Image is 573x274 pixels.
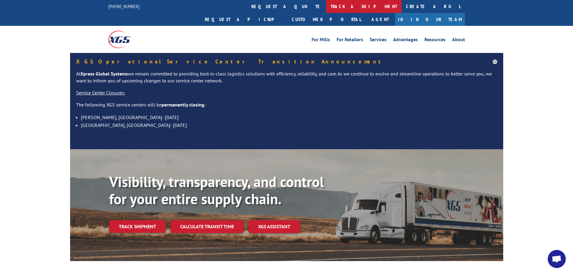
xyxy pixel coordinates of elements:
a: Calculate transit time [171,220,244,233]
a: Advantages [393,37,418,44]
a: For Retailers [337,37,363,44]
a: Open chat [548,250,566,268]
u: Service Center Closures: [76,90,125,96]
a: Resources [424,37,445,44]
a: Request a pickup [200,13,287,26]
strong: Xpress Global Systems [80,71,128,77]
a: Join Our Team [395,13,465,26]
strong: permanently closing [162,102,204,108]
a: Track shipment [109,220,166,233]
a: Services [370,37,387,44]
a: XGS ASSISTANT [248,220,300,233]
a: Customer Portal [287,13,365,26]
a: For Mills [312,37,330,44]
a: [PHONE_NUMBER] [108,3,140,9]
h5: XGS Operational Service Center Transition Announcement [76,59,497,64]
a: Agent [365,13,395,26]
li: [PERSON_NAME], [GEOGRAPHIC_DATA]- [DATE] [81,113,497,121]
b: Visibility, transparency, and control for your entire supply chain. [109,172,324,208]
li: [GEOGRAPHIC_DATA], [GEOGRAPHIC_DATA]- [DATE] [81,121,497,129]
p: At we remain committed to providing best-in-class logistics solutions with efficiency, reliabilit... [76,70,497,90]
p: The following XGS service centers will be : [76,101,497,113]
a: About [452,37,465,44]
